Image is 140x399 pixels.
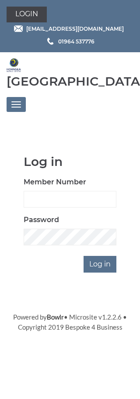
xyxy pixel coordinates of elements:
[58,38,94,45] span: 01964 537776
[26,25,124,32] span: [EMAIL_ADDRESS][DOMAIN_NAME]
[9,37,131,46] a: Phone us 01964 537776
[7,58,21,72] img: Hornsea Bowls Centre
[47,38,53,45] img: Phone us
[7,7,47,22] a: Login
[24,155,116,169] h1: Log in
[14,25,23,32] img: Email
[84,256,116,273] input: Log in
[7,97,26,112] button: Toggle navigation
[13,313,127,331] span: Powered by • Microsite v1.2.2.6 • Copyright 2019 Bespoke 4 Business
[24,215,59,225] label: Password
[47,313,64,321] a: Bowlr
[24,177,86,187] label: Member Number
[7,25,131,33] a: Email [EMAIL_ADDRESS][DOMAIN_NAME]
